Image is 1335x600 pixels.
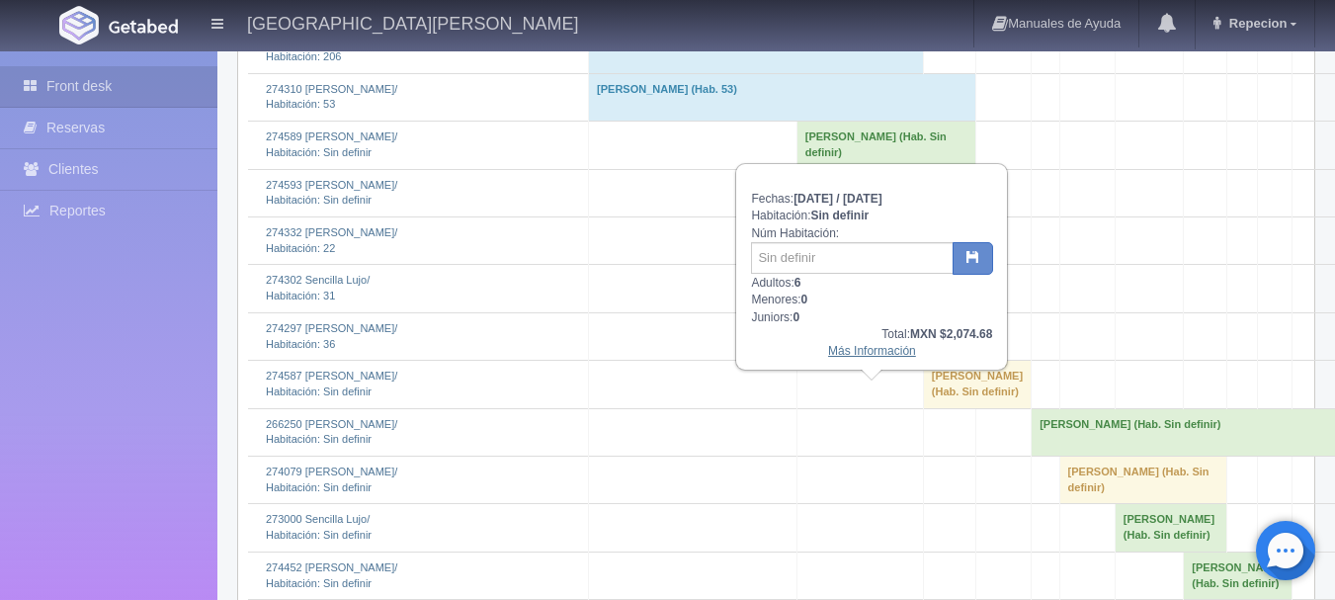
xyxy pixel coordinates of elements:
td: [PERSON_NAME] (Hab. 53) [589,73,976,121]
a: 273000 Sencilla Lujo/Habitación: Sin definir [266,513,372,541]
b: Sin definir [810,209,869,222]
a: 274593 [PERSON_NAME]/Habitación: Sin definir [266,179,397,207]
b: 6 [794,276,801,290]
a: 274587 [PERSON_NAME]/Habitación: Sin definir [266,370,397,397]
a: 266250 [PERSON_NAME]/Habitación: Sin definir [266,418,397,446]
input: Sin definir [751,242,954,274]
img: Getabed [59,6,99,44]
a: 274589 [PERSON_NAME]/Habitación: Sin definir [266,130,397,158]
td: [PERSON_NAME] (Hab. Sin definir) [1184,552,1292,599]
a: Más Información [828,344,916,358]
img: Getabed [109,19,178,34]
b: MXN $2,074.68 [910,327,992,341]
a: 274297 [PERSON_NAME]/Habitación: 36 [266,322,397,350]
a: 274452 [PERSON_NAME]/Habitación: Sin definir [266,561,397,589]
a: 274332 [PERSON_NAME]/Habitación: 22 [266,226,397,254]
td: [PERSON_NAME] (Hab. Sin definir) [1115,504,1226,552]
td: [PERSON_NAME] (Hab. Sin definir) [923,361,1031,408]
h4: [GEOGRAPHIC_DATA][PERSON_NAME] [247,10,578,35]
td: [PERSON_NAME] (Hab. Sin definir) [796,122,976,169]
a: 274310 [PERSON_NAME]/Habitación: 53 [266,83,397,111]
b: 0 [800,293,807,306]
b: 0 [793,310,799,324]
div: Total: [751,326,992,343]
a: 274079 [PERSON_NAME]/Habitación: Sin definir [266,466,397,493]
td: [PERSON_NAME] (Hab. Sin definir) [1059,457,1227,504]
a: 274302 Sencilla Lujo/Habitación: 31 [266,274,370,301]
div: Fechas: Habitación: Núm Habitación: Adultos: Menores: Juniors: [737,165,1006,369]
b: [DATE] / [DATE] [793,192,882,206]
span: Repecion [1224,16,1288,31]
